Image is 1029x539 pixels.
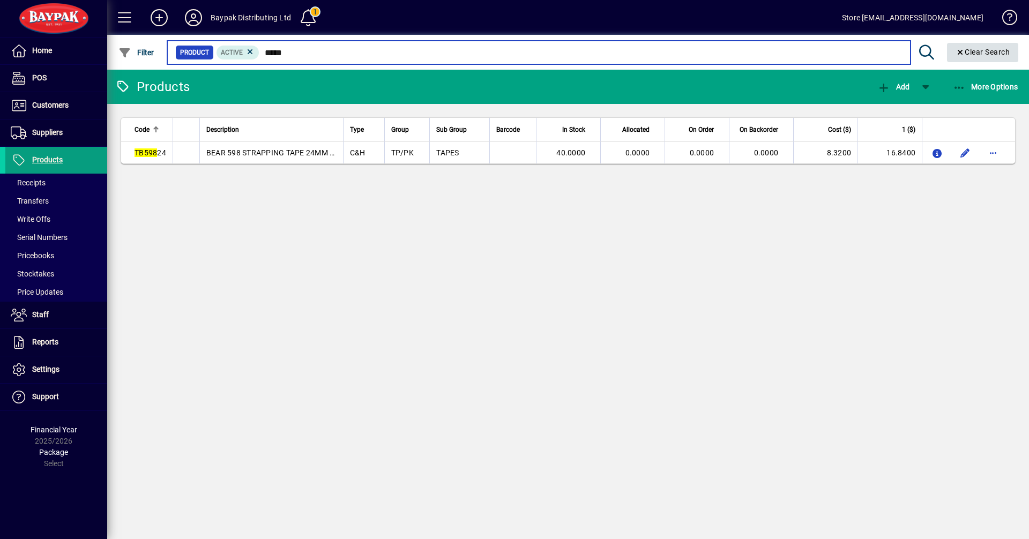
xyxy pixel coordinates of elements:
span: Active [221,49,243,56]
span: 40.0000 [556,148,585,157]
button: Add [142,8,176,27]
div: Group [391,124,423,136]
td: 16.8400 [857,142,922,163]
div: Description [206,124,337,136]
span: Support [32,392,59,401]
a: Pricebooks [5,246,107,265]
button: Filter [116,43,157,62]
div: In Stock [543,124,595,136]
div: Allocated [607,124,659,136]
span: Add [877,83,909,91]
span: In Stock [562,124,585,136]
span: Stocktakes [11,269,54,278]
span: Home [32,46,52,55]
span: TAPES [436,148,459,157]
span: 0.0000 [625,148,650,157]
span: Filter [118,48,154,57]
span: Group [391,124,409,136]
div: Barcode [496,124,530,136]
div: Code [135,124,166,136]
span: Financial Year [31,425,77,434]
span: Description [206,124,239,136]
span: Receipts [11,178,46,187]
div: Store [EMAIL_ADDRESS][DOMAIN_NAME] [842,9,983,26]
span: Pricebooks [11,251,54,260]
a: Price Updates [5,283,107,301]
span: Serial Numbers [11,233,68,242]
span: Customers [32,101,69,109]
span: Settings [32,365,59,373]
span: Suppliers [32,128,63,137]
a: Staff [5,302,107,328]
a: Support [5,384,107,410]
a: Stocktakes [5,265,107,283]
span: Products [32,155,63,164]
span: C&H [350,148,366,157]
span: Write Offs [11,215,50,223]
span: Package [39,448,68,456]
span: BEAR 598 STRAPPING TAPE 24MM (36) [206,148,344,157]
button: Profile [176,8,211,27]
span: Clear Search [956,48,1010,56]
td: 8.3200 [793,142,857,163]
span: Reports [32,338,58,346]
span: TP/PK [391,148,414,157]
span: Cost ($) [828,124,851,136]
a: Suppliers [5,119,107,146]
span: Sub Group [436,124,467,136]
span: On Backorder [740,124,778,136]
button: More options [985,144,1002,161]
a: Home [5,38,107,64]
span: 0.0000 [690,148,714,157]
div: Sub Group [436,124,483,136]
em: TB598 [135,148,157,157]
a: Customers [5,92,107,119]
span: Product [180,47,209,58]
span: Type [350,124,364,136]
button: Edit [957,144,974,161]
div: On Backorder [736,124,788,136]
div: Baypak Distributing Ltd [211,9,291,26]
div: On Order [672,124,724,136]
a: Settings [5,356,107,383]
span: On Order [689,124,714,136]
button: Clear [947,43,1019,62]
span: More Options [953,83,1018,91]
span: 0.0000 [754,148,779,157]
span: POS [32,73,47,82]
a: POS [5,65,107,92]
span: Transfers [11,197,49,205]
span: 24 [135,148,166,157]
span: Barcode [496,124,520,136]
span: Staff [32,310,49,319]
span: Code [135,124,150,136]
a: Transfers [5,192,107,210]
a: Knowledge Base [994,2,1016,37]
a: Write Offs [5,210,107,228]
mat-chip: Activation Status: Active [217,46,259,59]
a: Reports [5,329,107,356]
span: Allocated [622,124,650,136]
a: Serial Numbers [5,228,107,246]
span: Price Updates [11,288,63,296]
a: Receipts [5,174,107,192]
button: Add [875,77,912,96]
div: Products [115,78,190,95]
button: More Options [950,77,1021,96]
div: Type [350,124,378,136]
span: 1 ($) [902,124,915,136]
